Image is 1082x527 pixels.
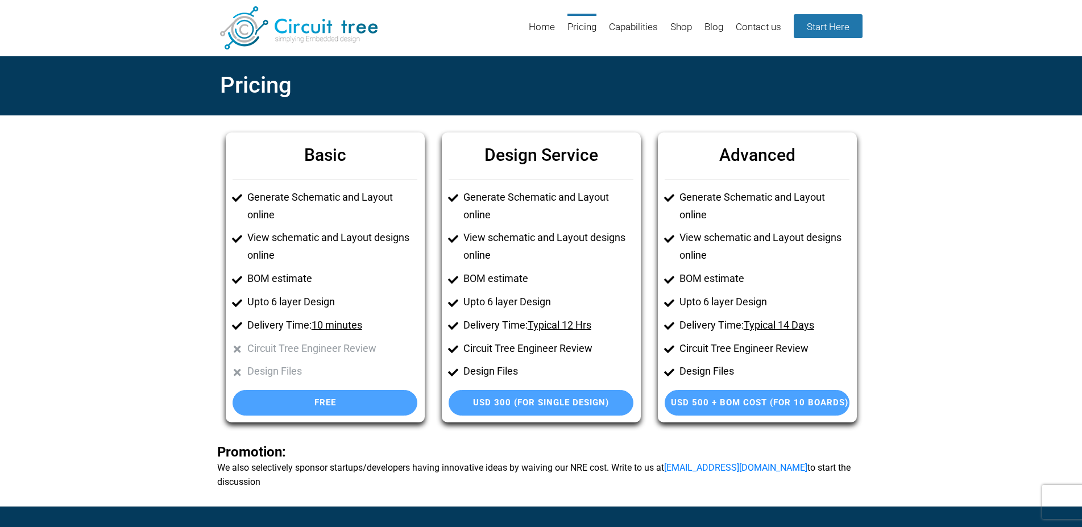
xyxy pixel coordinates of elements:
[247,363,417,380] li: Design Files
[233,390,417,416] a: Free
[463,317,633,334] li: Delivery Time:
[679,363,849,380] li: Design Files
[463,293,633,311] li: Upto 6 layer Design
[247,270,417,288] li: BOM estimate
[679,293,849,311] li: Upto 6 layer Design
[220,66,863,105] h2: Pricing
[463,363,633,380] li: Design Files
[463,270,633,288] li: BOM estimate
[217,445,865,489] b: We also selectively sponsor startups/developers having innovative ideas by waiving our NRE cost. ...
[528,319,591,331] u: Typical 12 Hrs
[247,189,417,224] li: Generate Schematic and Layout online
[1034,482,1071,516] iframe: chat widget
[312,319,362,331] u: 10 minutes
[665,390,849,416] a: USD 500 + BOM Cost (For 10 Boards)
[664,462,807,473] a: [EMAIL_ADDRESS][DOMAIN_NAME]
[679,229,849,264] li: View schematic and Layout designs online
[217,444,286,460] span: Promotion:
[670,14,692,51] a: Shop
[463,340,633,358] li: Circuit Tree Engineer Review
[736,14,781,51] a: Contact us
[529,14,555,51] a: Home
[679,189,849,224] li: Generate Schematic and Layout online
[233,139,417,171] h6: Basic
[247,317,417,334] li: Delivery Time:
[679,270,849,288] li: BOM estimate
[449,390,633,416] a: USD 300 (For single Design)
[679,317,849,334] li: Delivery Time:
[220,6,378,49] img: Circuit Tree
[744,319,814,331] u: Typical 14 Days
[665,139,849,171] h6: Advanced
[794,14,863,38] a: Start Here
[609,14,658,51] a: Capabilities
[247,293,417,311] li: Upto 6 layer Design
[567,14,596,51] a: Pricing
[704,14,723,51] a: Blog
[463,229,633,264] li: View schematic and Layout designs online
[247,229,417,264] li: View schematic and Layout designs online
[679,340,849,358] li: Circuit Tree Engineer Review
[247,340,417,358] li: Circuit Tree Engineer Review
[463,189,633,224] li: Generate Schematic and Layout online
[449,139,633,171] h6: Design Service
